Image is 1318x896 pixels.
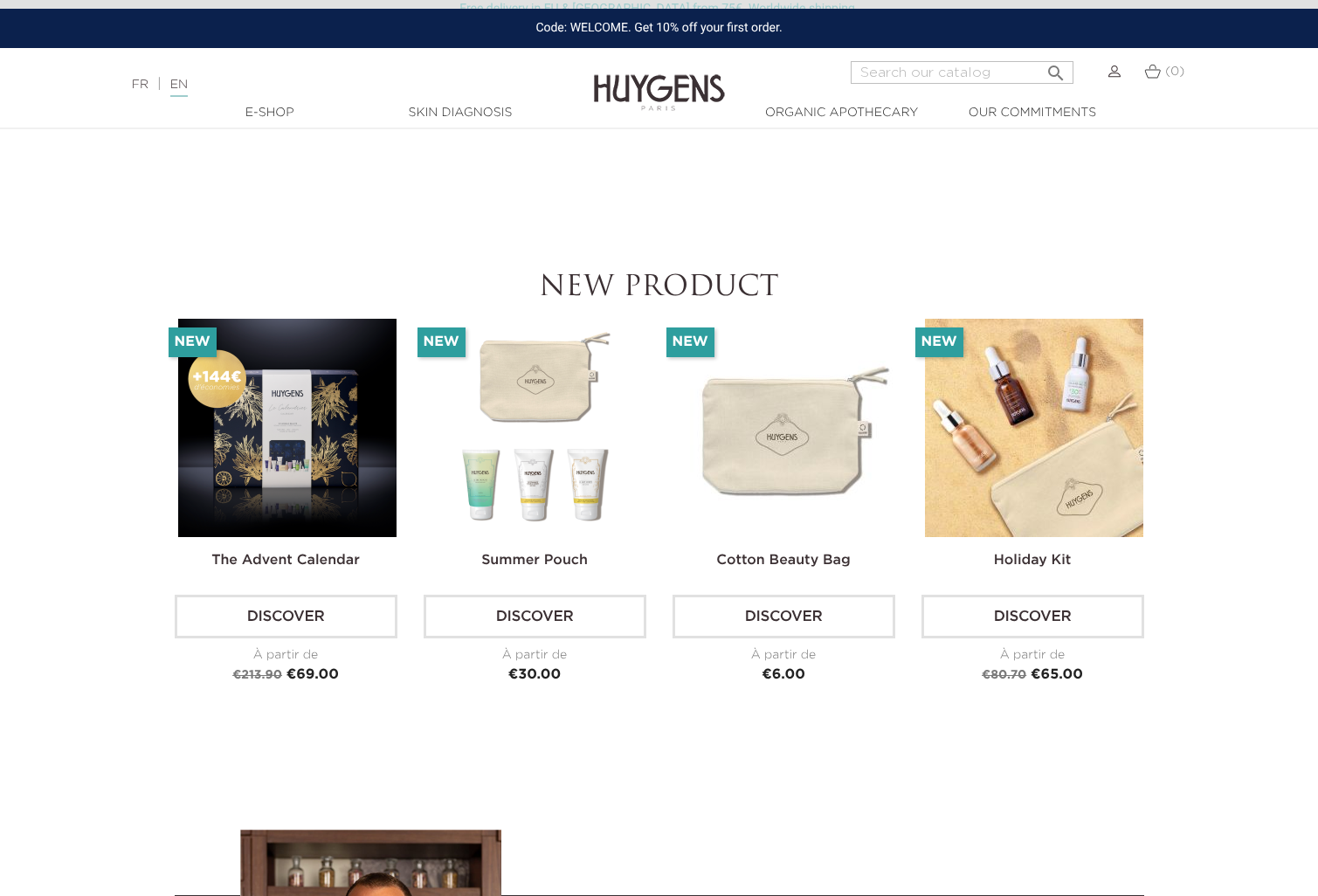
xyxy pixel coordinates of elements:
a: EN [170,79,188,97]
div: À partir de [673,646,895,665]
a: E-Shop [183,104,357,122]
a: Discover [424,595,646,638]
div: À partir de [424,646,646,665]
a: The Advent Calendar [211,554,360,568]
h2: New product [175,272,1144,305]
span: €30.00 [508,668,561,682]
button:  [1040,56,1072,79]
li: New [169,327,217,357]
li: New [915,327,963,357]
div: | [123,74,536,95]
a: FR [132,79,148,91]
a: Discover [673,595,895,638]
a: Discover [175,595,397,638]
span: €213.90 [232,669,282,681]
li: New [417,327,466,357]
span: €6.00 [762,668,805,682]
a: Skin Diagnosis [373,104,548,122]
a: Organic Apothecary [755,104,929,122]
a: Summer pouch [481,554,588,568]
img: Huygens [594,46,725,114]
input: Search [851,61,1073,84]
a: Our commitments [945,104,1120,122]
a: Cotton Beauty Bag [716,554,850,568]
img: Summer pouch [427,319,645,537]
img: Holiday kit [925,319,1143,537]
a: Holiday Kit [994,554,1072,568]
span: €80.70 [982,669,1026,681]
a: Discover [921,595,1144,638]
img: The Advent Calendar [178,319,397,537]
div: À partir de [175,646,397,665]
span: €69.00 [286,668,339,682]
span: (0) [1165,65,1184,78]
div: À partir de [921,646,1144,665]
i:  [1045,58,1066,79]
img: Cotton Beauty Bag [676,319,894,537]
li: New [666,327,714,357]
span: €65.00 [1031,668,1083,682]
